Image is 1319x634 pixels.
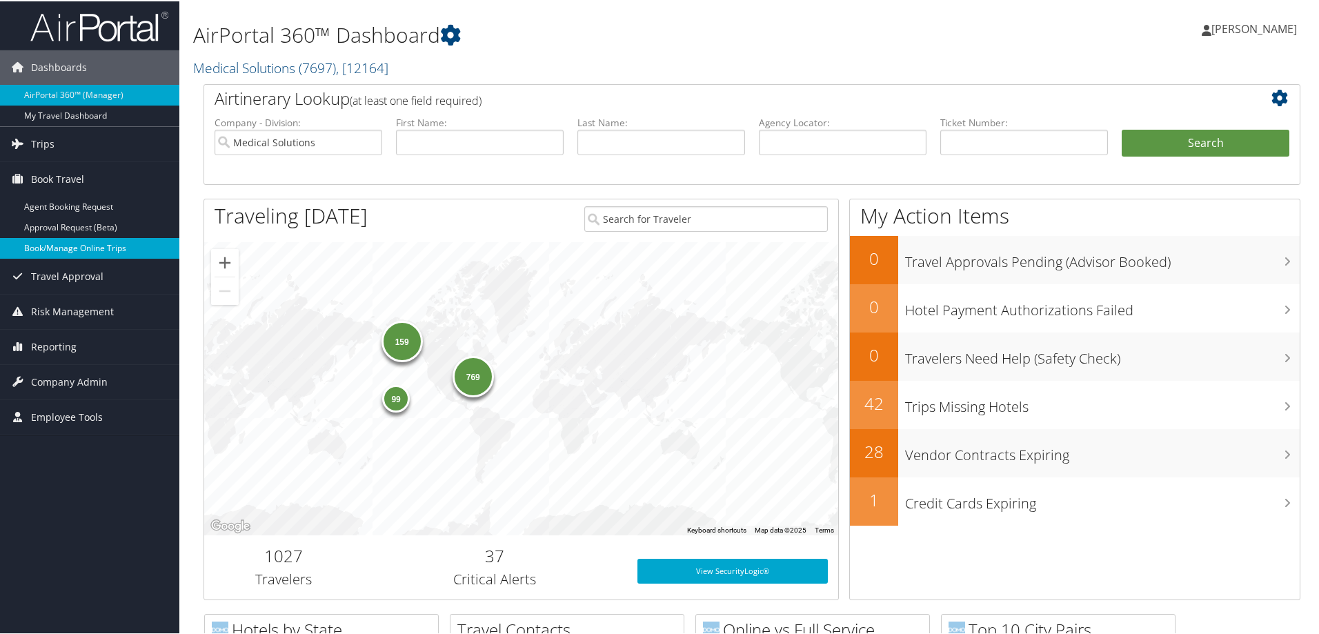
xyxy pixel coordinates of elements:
[850,342,898,366] h2: 0
[850,487,898,511] h2: 1
[452,355,493,396] div: 769
[31,161,84,195] span: Book Travel
[905,437,1300,464] h3: Vendor Contracts Expiring
[215,86,1198,109] h2: Airtinerary Lookup
[1202,7,1311,48] a: [PERSON_NAME]
[850,235,1300,283] a: 0Travel Approvals Pending (Advisor Booked)
[815,525,834,533] a: Terms (opens in new tab)
[850,200,1300,229] h1: My Action Items
[215,568,353,588] h3: Travelers
[687,524,746,534] button: Keyboard shortcuts
[373,543,617,566] h2: 37
[637,557,828,582] a: View SecurityLogic®
[850,476,1300,524] a: 1Credit Cards Expiring
[850,331,1300,379] a: 0Travelers Need Help (Safety Check)
[850,283,1300,331] a: 0Hotel Payment Authorizations Failed
[905,293,1300,319] h3: Hotel Payment Authorizations Failed
[755,525,806,533] span: Map data ©2025
[31,399,103,433] span: Employee Tools
[850,379,1300,428] a: 42Trips Missing Hotels
[299,57,336,76] span: ( 7697 )
[193,19,938,48] h1: AirPortal 360™ Dashboard
[215,543,353,566] h2: 1027
[850,390,898,414] h2: 42
[31,364,108,398] span: Company Admin
[396,115,564,128] label: First Name:
[759,115,926,128] label: Agency Locator:
[1122,128,1289,156] button: Search
[31,126,54,160] span: Trips
[905,389,1300,415] h3: Trips Missing Hotels
[211,276,239,304] button: Zoom out
[350,92,482,107] span: (at least one field required)
[215,115,382,128] label: Company - Division:
[850,428,1300,476] a: 28Vendor Contracts Expiring
[584,205,828,230] input: Search for Traveler
[208,516,253,534] img: Google
[850,246,898,269] h2: 0
[382,383,410,410] div: 99
[31,293,114,328] span: Risk Management
[211,248,239,275] button: Zoom in
[905,244,1300,270] h3: Travel Approvals Pending (Advisor Booked)
[1211,20,1297,35] span: [PERSON_NAME]
[208,516,253,534] a: Open this area in Google Maps (opens a new window)
[31,49,87,83] span: Dashboards
[31,258,103,293] span: Travel Approval
[577,115,745,128] label: Last Name:
[850,294,898,317] h2: 0
[850,439,898,462] h2: 28
[31,328,77,363] span: Reporting
[193,57,388,76] a: Medical Solutions
[30,9,168,41] img: airportal-logo.png
[336,57,388,76] span: , [ 12164 ]
[905,341,1300,367] h3: Travelers Need Help (Safety Check)
[905,486,1300,512] h3: Credit Cards Expiring
[373,568,617,588] h3: Critical Alerts
[940,115,1108,128] label: Ticket Number:
[215,200,368,229] h1: Traveling [DATE]
[381,319,422,361] div: 159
